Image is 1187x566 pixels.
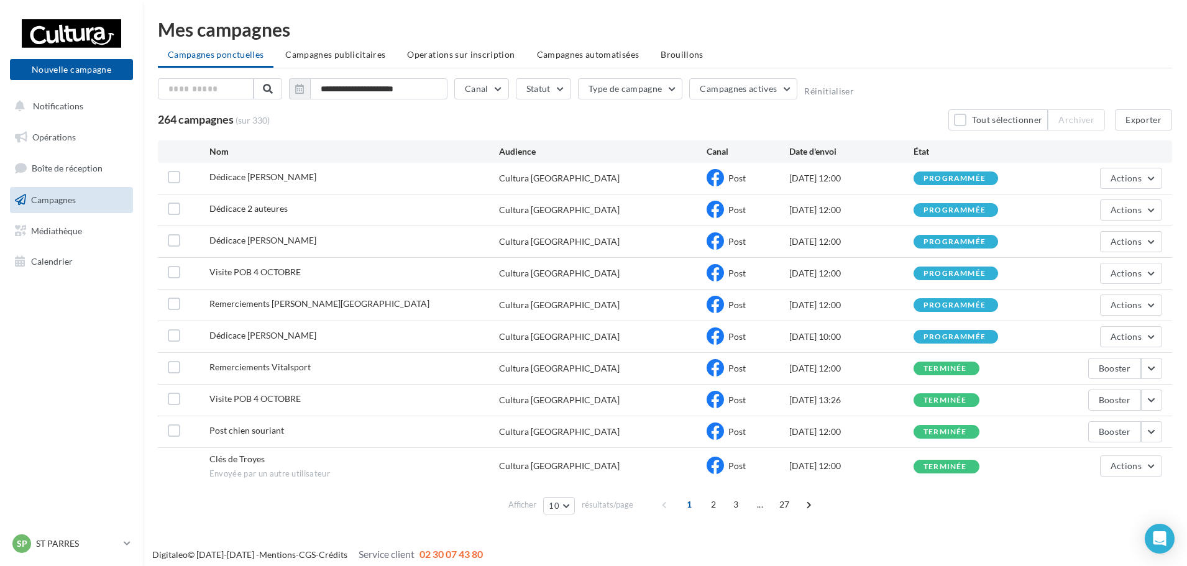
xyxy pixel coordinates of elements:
button: Tout sélectionner [948,109,1048,130]
button: Statut [516,78,571,99]
div: Cultura [GEOGRAPHIC_DATA] [499,426,620,438]
span: Calendrier [31,256,73,267]
span: Actions [1111,204,1142,215]
span: Post [728,268,746,278]
span: Opérations [32,132,76,142]
a: Boîte de réception [7,155,135,181]
button: Actions [1100,168,1162,189]
div: Cultura [GEOGRAPHIC_DATA] [499,394,620,406]
p: ST PARRES [36,537,119,550]
span: Post [728,299,746,310]
div: Cultura [GEOGRAPHIC_DATA] [499,299,620,311]
span: Dédicace M.A Graff [209,235,316,245]
span: Actions [1111,268,1142,278]
div: Nom [209,145,500,158]
div: Cultura [GEOGRAPHIC_DATA] [499,460,620,472]
a: SP ST PARRES [10,532,133,555]
span: Post [728,204,746,215]
span: Dédicace 2 auteures [209,203,288,214]
span: Actions [1111,460,1142,471]
button: Booster [1088,390,1141,411]
span: 1 [679,495,699,514]
button: Actions [1100,326,1162,347]
span: © [DATE]-[DATE] - - - [152,549,483,560]
span: Campagnes [31,194,76,205]
span: Visite POB 4 OCTOBRE [209,267,301,277]
div: État [914,145,1038,158]
span: Campagnes publicitaires [285,49,385,60]
span: (sur 330) [236,114,270,127]
span: Afficher [508,499,536,511]
span: Brouillons [661,49,703,60]
span: 3 [726,495,746,514]
button: Notifications [7,93,131,119]
div: programmée [923,333,986,341]
div: Cultura [GEOGRAPHIC_DATA] [499,172,620,185]
button: Actions [1100,294,1162,316]
button: Nouvelle campagne [10,59,133,80]
div: programmée [923,206,986,214]
span: Dédicace Alain Maufinet [209,330,316,340]
button: Canal [454,78,509,99]
span: Post chien souriant [209,425,284,436]
button: Booster [1088,358,1141,379]
span: Remerciements Vitalsport [209,362,311,372]
span: Post [728,331,746,342]
div: Date d'envoi [789,145,914,158]
div: [DATE] 12:00 [789,426,914,438]
a: Digitaleo [152,549,188,560]
div: [DATE] 12:00 [789,460,914,472]
span: Actions [1111,173,1142,183]
div: terminée [923,463,967,471]
span: Médiathèque [31,225,82,235]
a: Médiathèque [7,218,135,244]
button: Type de campagne [578,78,683,99]
div: programmée [923,270,986,278]
div: Cultura [GEOGRAPHIC_DATA] [499,331,620,343]
button: Booster [1088,421,1141,442]
button: Actions [1100,199,1162,221]
button: Actions [1100,455,1162,477]
span: 27 [774,495,795,514]
span: Visite POB 4 OCTOBRE [209,393,301,404]
span: 10 [549,501,559,511]
div: Cultura [GEOGRAPHIC_DATA] [499,267,620,280]
span: Clés de Troyes [209,454,265,464]
span: Dédicace David Petit-Laurent [209,171,316,182]
button: Actions [1100,231,1162,252]
span: 2 [703,495,723,514]
div: [DATE] 13:26 [789,394,914,406]
span: Envoyée par un autre utilisateur [209,468,500,480]
button: Actions [1100,263,1162,284]
div: [DATE] 12:00 [789,204,914,216]
span: résultats/page [582,499,633,511]
span: Campagnes automatisées [537,49,639,60]
div: programmée [923,238,986,246]
span: Post [728,236,746,247]
a: Calendrier [7,249,135,275]
div: Open Intercom Messenger [1145,524,1175,554]
span: Post [728,395,746,405]
div: [DATE] 12:00 [789,235,914,248]
button: Archiver [1048,109,1105,130]
span: SP [17,537,27,550]
span: Actions [1111,236,1142,247]
button: Campagnes actives [689,78,797,99]
div: terminée [923,396,967,404]
a: Opérations [7,124,135,150]
div: [DATE] 10:00 [789,331,914,343]
a: Mentions [259,549,296,560]
div: programmée [923,175,986,183]
button: 10 [543,497,575,514]
span: Actions [1111,299,1142,310]
div: Audience [499,145,706,158]
a: CGS [299,549,316,560]
div: terminée [923,428,967,436]
span: Actions [1111,331,1142,342]
span: Post [728,363,746,373]
div: [DATE] 12:00 [789,267,914,280]
button: Exporter [1115,109,1172,130]
span: Post [728,173,746,183]
div: Mes campagnes [158,20,1172,39]
div: terminée [923,365,967,373]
